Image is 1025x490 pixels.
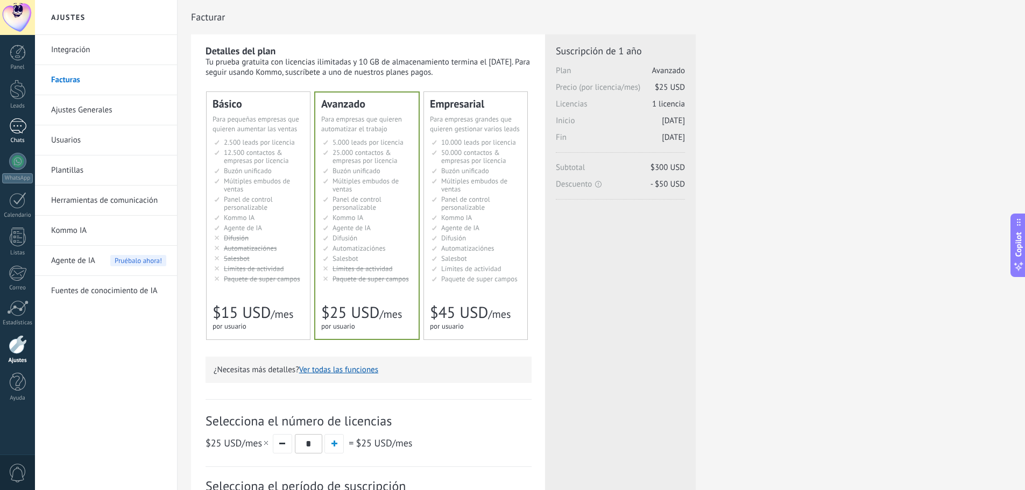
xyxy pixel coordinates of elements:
span: Automatizaciónes [224,244,277,253]
span: 1 licencia [652,99,685,109]
span: Para empresas que quieren automatizar el trabajo [321,115,402,133]
span: $15 USD [213,302,271,323]
span: Difusión [441,233,466,243]
span: Agente de IA [224,223,262,232]
div: Leads [2,103,33,110]
li: Herramientas de comunicación [35,186,177,216]
span: Difusión [224,233,249,243]
span: $25 USD [655,82,685,93]
a: Usuarios [51,125,166,155]
span: Múltiples embudos de ventas [224,176,290,194]
span: 25.000 contactos & empresas por licencia [333,148,397,165]
span: /mes [271,307,293,321]
span: Descuento [556,179,685,189]
div: Básico [213,98,304,109]
a: Integración [51,35,166,65]
span: Para empresas grandes que quieren gestionar varios leads [430,115,520,133]
span: Buzón unificado [441,166,489,175]
span: = [349,437,354,449]
a: Ajustes Generales [51,95,166,125]
li: Agente de IA [35,246,177,276]
span: 50.000 contactos & empresas por licencia [441,148,506,165]
span: Para pequeñas empresas que quieren aumentar las ventas [213,115,299,133]
li: Fuentes de conocimiento de IA [35,276,177,306]
span: Suscripción de 1 año [556,45,685,57]
b: Detalles del plan [206,45,275,57]
span: Límites de actividad [333,264,393,273]
span: Automatizaciónes [333,244,386,253]
span: Plan [556,66,685,82]
span: $45 USD [430,302,488,323]
button: Ver todas las funciones [299,365,378,375]
a: Plantillas [51,155,166,186]
span: Fin [556,132,685,149]
span: Kommo IA [333,213,363,222]
span: 12.500 contactos & empresas por licencia [224,148,288,165]
span: Agente de IA [333,223,371,232]
span: Límites de actividad [441,264,501,273]
span: [DATE] [662,132,685,143]
div: Listas [2,250,33,257]
span: Agente de IA [51,246,95,276]
div: Ayuda [2,395,33,402]
div: Tu prueba gratuita con licencias ilimitadas y 10 GB de almacenamiento termina el [DATE]. Para seg... [206,57,532,77]
span: Buzón unificado [333,166,380,175]
span: por usuario [321,322,355,331]
span: Pruébalo ahora! [110,255,166,266]
span: /mes [488,307,511,321]
span: Agente de IA [441,223,479,232]
li: Ajustes Generales [35,95,177,125]
span: Límites de actividad [224,264,284,273]
span: $25 USD [206,437,242,449]
span: Automatizaciónes [441,244,494,253]
div: WhatsApp [2,173,33,183]
span: Difusión [333,233,357,243]
span: Múltiples embudos de ventas [441,176,507,194]
span: Subtotal [556,162,685,179]
span: $25 USD [321,302,379,323]
span: Panel de control personalizable [333,195,381,212]
span: /mes [356,437,412,449]
span: $25 USD [356,437,392,449]
span: Kommo IA [441,213,472,222]
span: $300 USD [651,162,685,173]
span: Paquete de super campos [333,274,409,283]
span: Panel de control personalizable [224,195,273,212]
a: Fuentes de conocimiento de IA [51,276,166,306]
li: Facturas [35,65,177,95]
span: Facturar [191,11,225,23]
span: Salesbot [441,254,467,263]
a: Herramientas de comunicación [51,186,166,216]
span: [DATE] [662,116,685,126]
a: Kommo IA [51,216,166,246]
li: Kommo IA [35,216,177,246]
span: Salesbot [224,254,250,263]
span: Copilot [1013,232,1024,257]
li: Usuarios [35,125,177,155]
div: Correo [2,285,33,292]
div: Panel [2,64,33,71]
div: Calendario [2,212,33,219]
div: Empresarial [430,98,521,109]
p: ¿Necesitas más detalles? [214,365,524,375]
span: Salesbot [333,254,358,263]
span: Selecciona el número de licencias [206,413,532,429]
span: /mes [379,307,402,321]
span: 2.500 leads por licencia [224,138,295,147]
div: Ajustes [2,357,33,364]
span: 10.000 leads por licencia [441,138,516,147]
span: Kommo IA [224,213,255,222]
li: Integración [35,35,177,65]
div: Avanzado [321,98,413,109]
span: por usuario [213,322,246,331]
span: Paquete de super campos [441,274,518,283]
span: Múltiples embudos de ventas [333,176,399,194]
span: Licencias [556,99,685,116]
span: Buzón unificado [224,166,272,175]
span: Precio (por licencia/mes) [556,82,685,99]
a: Agente de IA Pruébalo ahora! [51,246,166,276]
span: 5.000 leads por licencia [333,138,404,147]
span: Inicio [556,116,685,132]
li: Plantillas [35,155,177,186]
span: /mes [206,437,270,449]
